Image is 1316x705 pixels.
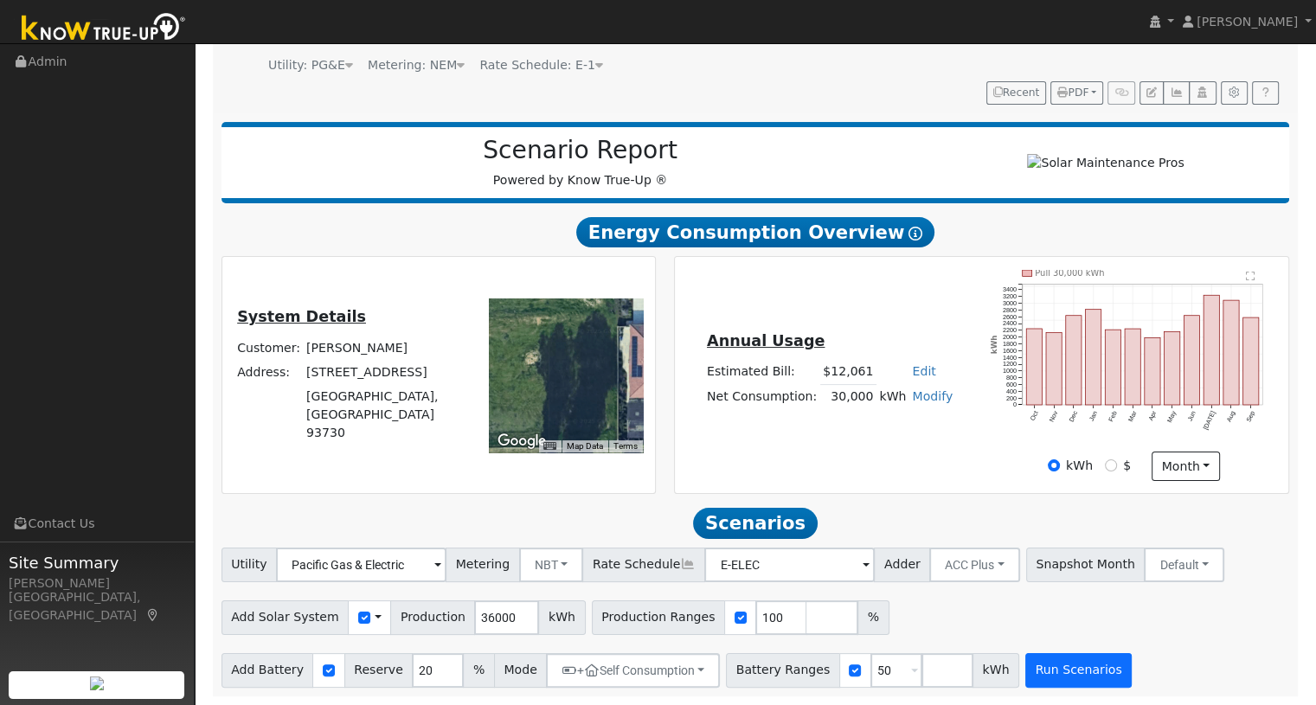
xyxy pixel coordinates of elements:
[693,508,817,539] span: Scenarios
[1226,410,1238,424] text: Aug
[1003,292,1017,300] text: 3200
[1003,299,1017,307] text: 3000
[1147,409,1159,422] text: Apr
[876,384,909,409] td: kWh
[234,360,304,384] td: Address:
[1166,409,1178,424] text: May
[1246,410,1258,424] text: Sep
[1029,410,1040,422] text: Oct
[703,384,819,409] td: Net Consumption:
[13,10,195,48] img: Know True-Up
[1036,268,1106,278] text: Pull 30,000 kWh
[268,56,353,74] div: Utility: PG&E
[1026,548,1146,582] span: Snapshot Month
[1003,353,1017,361] text: 1400
[493,430,550,452] a: Open this area in Google Maps (opens a new window)
[874,548,930,582] span: Adder
[390,600,475,635] span: Production
[1144,548,1224,582] button: Default
[1066,457,1093,475] label: kWh
[368,56,465,74] div: Metering: NEM
[1139,81,1164,106] button: Edit User
[1003,305,1017,313] text: 2800
[1088,410,1099,423] text: Jan
[1187,410,1198,423] text: Jun
[1006,381,1017,388] text: 600
[912,364,935,378] a: Edit
[703,360,819,385] td: Estimated Bill:
[1003,285,1017,293] text: 3400
[1163,81,1190,106] button: Multi-Series Graph
[1048,459,1060,471] input: kWh
[221,600,350,635] span: Add Solar System
[1006,374,1017,381] text: 800
[1066,315,1082,405] rect: onclick=""
[1025,653,1132,688] button: Run Scenarios
[986,81,1047,106] button: Recent
[446,548,520,582] span: Metering
[145,608,161,622] a: Map
[221,548,278,582] span: Utility
[239,136,921,165] h2: Scenario Report
[1050,81,1103,106] button: PDF
[1026,329,1042,405] rect: onclick=""
[230,136,931,189] div: Powered by Know True-Up ®
[304,360,465,384] td: [STREET_ADDRESS]
[234,336,304,360] td: Customer:
[908,227,922,240] i: Show Help
[1189,81,1216,106] button: Login As
[9,588,185,625] div: [GEOGRAPHIC_DATA], [GEOGRAPHIC_DATA]
[857,600,889,635] span: %
[463,653,494,688] span: %
[1003,326,1017,334] text: 2200
[1197,15,1298,29] span: [PERSON_NAME]
[1203,410,1218,432] text: [DATE]
[582,548,705,582] span: Rate Schedule
[1165,331,1180,405] rect: onclick=""
[1244,317,1260,405] rect: onclick=""
[1048,409,1060,423] text: Nov
[1027,154,1184,172] img: Solar Maintenance Pros
[1057,87,1088,99] span: PDF
[1152,452,1220,481] button: month
[304,336,465,360] td: [PERSON_NAME]
[494,653,547,688] span: Mode
[991,335,999,354] text: kWh
[276,548,446,582] input: Select a Utility
[613,441,638,451] a: Terms (opens in new tab)
[820,384,876,409] td: 30,000
[726,653,840,688] span: Battery Ranges
[1123,457,1131,475] label: $
[1003,333,1017,341] text: 2000
[237,308,366,325] u: System Details
[546,653,720,688] button: +Self Consumption
[538,600,585,635] span: kWh
[1204,295,1220,405] rect: onclick=""
[1252,81,1279,106] a: Help Link
[1006,394,1017,402] text: 200
[1003,340,1017,348] text: 1800
[1003,312,1017,320] text: 2600
[519,548,584,582] button: NBT
[576,217,934,248] span: Energy Consumption Overview
[707,332,825,349] u: Annual Usage
[912,389,953,403] a: Modify
[9,574,185,593] div: [PERSON_NAME]
[1003,347,1017,355] text: 1600
[1106,330,1121,405] rect: onclick=""
[1086,309,1101,405] rect: onclick=""
[1126,329,1141,405] rect: onclick=""
[820,360,876,385] td: $12,061
[221,653,314,688] span: Add Battery
[9,551,185,574] span: Site Summary
[1046,332,1062,405] rect: onclick=""
[1107,410,1119,423] text: Feb
[1003,367,1017,375] text: 1000
[1184,315,1200,405] rect: onclick=""
[479,58,603,72] span: Alias: None
[704,548,875,582] input: Select a Rate Schedule
[90,676,104,690] img: retrieve
[929,548,1020,582] button: ACC Plus
[493,430,550,452] img: Google
[592,600,725,635] span: Production Ranges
